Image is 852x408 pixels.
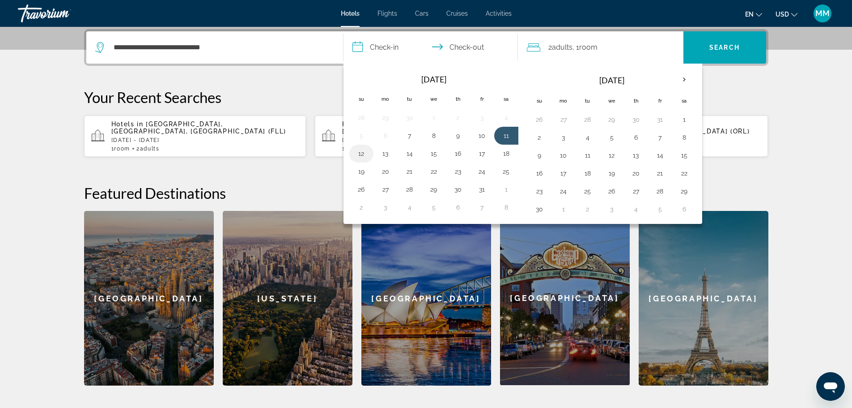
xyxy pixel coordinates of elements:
[776,11,789,18] span: USD
[605,185,619,198] button: Day 26
[114,146,130,152] span: Room
[629,167,643,180] button: Day 20
[683,31,766,64] button: Search
[378,201,393,214] button: Day 3
[556,203,571,215] button: Day 1
[111,146,130,152] span: 1
[579,43,598,52] span: Room
[548,41,572,54] span: 2
[499,129,513,142] button: Day 11
[377,10,397,17] a: Flights
[677,203,691,215] button: Day 6
[451,147,465,160] button: Day 16
[556,167,571,180] button: Day 17
[403,165,417,178] button: Day 21
[342,120,518,135] span: [GEOGRAPHIC_DATA], [GEOGRAPHIC_DATA], [GEOGRAPHIC_DATA] (LAS)
[84,211,214,386] a: Barcelona[GEOGRAPHIC_DATA]
[427,112,441,124] button: Day 1
[532,203,547,215] button: Day 30
[451,165,465,178] button: Day 23
[84,115,306,157] button: Hotels in [GEOGRAPHIC_DATA], [GEOGRAPHIC_DATA], [GEOGRAPHIC_DATA] (FLL)[DATE] - [DATE]1Room2Adults
[475,201,489,214] button: Day 7
[776,8,797,21] button: Change currency
[677,113,691,126] button: Day 1
[451,183,465,196] button: Day 30
[342,120,374,128] span: Hotels in
[427,165,441,178] button: Day 22
[451,201,465,214] button: Day 6
[605,131,619,144] button: Day 5
[677,185,691,198] button: Day 29
[629,149,643,162] button: Day 13
[745,11,754,18] span: en
[527,69,696,218] table: Right calendar grid
[378,129,393,142] button: Day 6
[343,31,518,64] button: Select check in and out date
[486,10,512,17] a: Activities
[500,211,630,385] div: [GEOGRAPHIC_DATA]
[354,129,369,142] button: Day 5
[532,185,547,198] button: Day 23
[475,112,489,124] button: Day 3
[581,149,595,162] button: Day 11
[605,167,619,180] button: Day 19
[378,112,393,124] button: Day 29
[354,201,369,214] button: Day 2
[378,183,393,196] button: Day 27
[403,183,417,196] button: Day 28
[475,165,489,178] button: Day 24
[446,10,468,17] a: Cruises
[605,203,619,215] button: Day 3
[532,149,547,162] button: Day 9
[556,113,571,126] button: Day 27
[427,129,441,142] button: Day 8
[499,201,513,214] button: Day 8
[745,8,762,21] button: Change language
[136,146,160,152] span: 2
[111,137,299,143] p: [DATE] - [DATE]
[427,183,441,196] button: Day 29
[373,69,494,89] th: [DATE]
[84,211,214,386] div: [GEOGRAPHIC_DATA]
[639,211,768,386] div: [GEOGRAPHIC_DATA]
[816,372,845,401] iframe: Button to launch messaging window
[111,120,144,128] span: Hotels in
[349,69,518,216] table: Left calendar grid
[354,112,369,124] button: Day 28
[315,115,537,157] button: Hotels in [GEOGRAPHIC_DATA], [GEOGRAPHIC_DATA], [GEOGRAPHIC_DATA] (LAS)[DATE] - [DATE]1Room2Adults
[653,203,667,215] button: Day 5
[499,165,513,178] button: Day 25
[475,183,489,196] button: Day 31
[532,131,547,144] button: Day 2
[499,147,513,160] button: Day 18
[451,129,465,142] button: Day 9
[551,69,672,91] th: [DATE]
[415,10,428,17] a: Cars
[556,131,571,144] button: Day 3
[639,211,768,386] a: Paris[GEOGRAPHIC_DATA]
[86,31,766,64] div: Search widget
[811,4,834,23] button: User Menu
[572,41,598,54] span: , 1
[672,69,696,90] button: Next month
[499,112,513,124] button: Day 4
[113,41,330,54] input: Search hotel destination
[84,184,768,202] h2: Featured Destinations
[518,31,683,64] button: Travelers: 2 adults, 0 children
[111,120,287,135] span: [GEOGRAPHIC_DATA], [GEOGRAPHIC_DATA], [GEOGRAPHIC_DATA] (FLL)
[677,167,691,180] button: Day 22
[629,113,643,126] button: Day 30
[677,131,691,144] button: Day 8
[475,129,489,142] button: Day 10
[475,147,489,160] button: Day 17
[18,2,107,25] a: Travorium
[653,185,667,198] button: Day 28
[403,112,417,124] button: Day 30
[361,211,491,386] a: Sydney[GEOGRAPHIC_DATA]
[84,88,768,106] p: Your Recent Searches
[341,10,360,17] a: Hotels
[556,185,571,198] button: Day 24
[653,167,667,180] button: Day 21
